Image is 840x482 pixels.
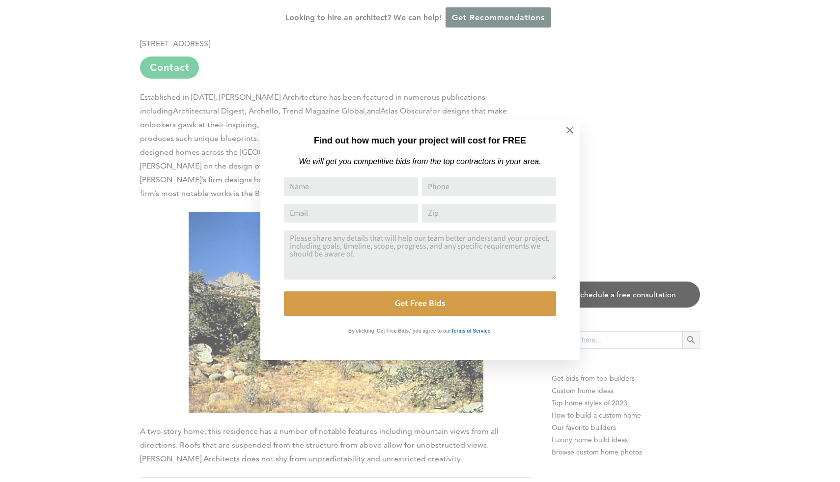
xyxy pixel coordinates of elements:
button: Close [553,113,587,147]
input: Phone [422,177,556,196]
textarea: Comment or Message [284,230,556,280]
a: Terms of Service [451,326,490,334]
strong: Terms of Service [451,328,490,334]
input: Name [284,177,418,196]
strong: By clicking 'Get Free Bids,' you agree to our [348,328,451,334]
iframe: Drift Widget Chat Controller [651,411,828,470]
input: Zip [422,204,556,223]
button: Get Free Bids [284,291,556,316]
input: Email Address [284,204,418,223]
em: We will get you competitive bids from the top contractors in your area. [299,157,541,166]
strong: Find out how much your project will cost for FREE [314,136,526,145]
strong: . [490,328,492,334]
